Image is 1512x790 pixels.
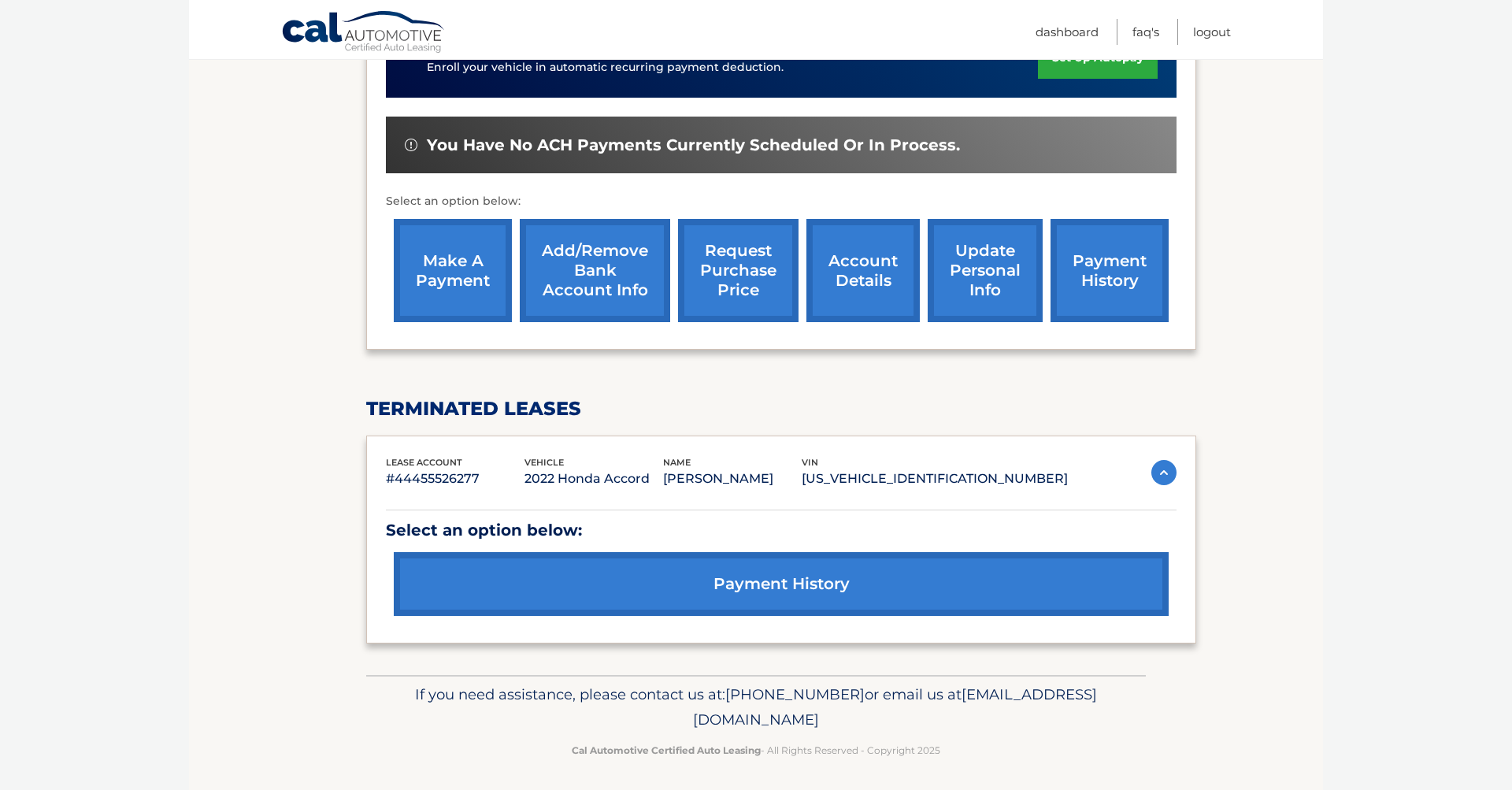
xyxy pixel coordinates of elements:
p: [PERSON_NAME] [663,468,802,490]
a: request purchase price [678,219,799,322]
p: Enroll your vehicle in automatic recurring payment deduction. [427,59,1038,76]
span: name [663,457,691,468]
span: [EMAIL_ADDRESS][DOMAIN_NAME] [693,685,1097,729]
strong: Cal Automotive Certified Auto Leasing [572,744,761,756]
p: If you need assistance, please contact us at: or email us at [376,682,1136,733]
span: You have no ACH payments currently scheduled or in process. [427,135,960,155]
p: Select an option below: [386,517,1177,544]
span: vin [802,457,818,468]
p: #44455526277 [386,468,524,490]
img: accordion-active.svg [1151,460,1177,485]
a: Cal Automotive [281,10,447,56]
a: update personal info [928,219,1043,322]
a: account details [806,219,920,322]
img: alert-white.svg [405,139,417,151]
span: vehicle [524,457,564,468]
p: 2022 Honda Accord [524,468,663,490]
a: Logout [1193,19,1231,45]
a: Dashboard [1036,19,1099,45]
p: - All Rights Reserved - Copyright 2025 [376,742,1136,758]
p: Select an option below: [386,192,1177,211]
h2: terminated leases [366,397,1196,421]
p: [US_VEHICLE_IDENTIFICATION_NUMBER] [802,468,1068,490]
a: Add/Remove bank account info [520,219,670,322]
a: FAQ's [1132,19,1159,45]
a: payment history [394,552,1169,616]
a: make a payment [394,219,512,322]
span: lease account [386,457,462,468]
a: payment history [1051,219,1169,322]
span: [PHONE_NUMBER] [725,685,865,703]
